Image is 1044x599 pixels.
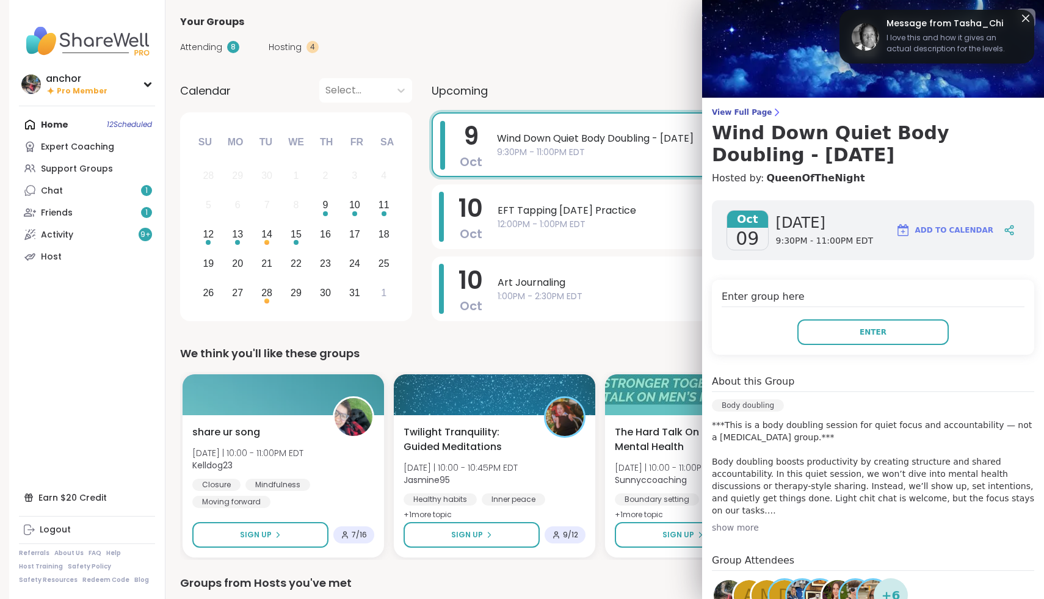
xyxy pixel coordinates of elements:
div: Choose Thursday, October 9th, 2025 [313,192,339,219]
div: Mindfulness [245,479,310,491]
div: 19 [203,255,214,272]
span: Attending [180,41,222,54]
div: 22 [291,255,302,272]
div: Not available Wednesday, October 8th, 2025 [283,192,310,219]
span: [DATE] | 10:00 - 11:00PM EDT [615,462,726,474]
div: 30 [320,285,331,301]
div: Choose Friday, October 24th, 2025 [341,250,368,277]
span: Oct [460,153,482,170]
h3: Wind Down Quiet Body Doubling - [DATE] [712,122,1034,166]
div: Tu [252,129,279,156]
div: Not available Monday, September 29th, 2025 [225,163,251,189]
span: Sign Up [662,529,694,540]
span: 12:00PM - 1:00PM EDT [498,218,998,231]
span: 10 [459,263,483,297]
div: Choose Saturday, October 25th, 2025 [371,250,397,277]
div: Choose Sunday, October 26th, 2025 [195,280,222,306]
div: 16 [320,226,331,242]
span: 1:00PM - 2:30PM EDT [498,290,998,303]
div: Choose Sunday, October 19th, 2025 [195,250,222,277]
div: Choose Friday, October 17th, 2025 [341,222,368,248]
button: Sign Up [192,522,328,548]
span: Sign Up [451,529,483,540]
img: anchor [21,74,41,94]
span: Upcoming [432,82,488,99]
div: Support Groups [41,163,113,175]
div: Not available Monday, October 6th, 2025 [225,192,251,219]
span: Oct [727,211,768,228]
span: Wind Down Quiet Body Doubling - [DATE] [497,131,997,146]
div: Not available Friday, October 3rd, 2025 [341,163,368,189]
div: 1 [294,167,299,184]
img: Tasha_Chi [852,23,879,51]
span: 09 [736,228,759,250]
div: 1 [381,285,386,301]
div: Sa [374,129,401,156]
div: Fr [343,129,370,156]
a: View Full PageWind Down Quiet Body Doubling - [DATE] [712,107,1034,166]
button: Sign Up [615,522,751,548]
div: 12 [203,226,214,242]
span: The Hard Talk On Men's Mental Health [615,425,742,454]
div: 28 [261,285,272,301]
a: Friends1 [19,201,155,223]
div: Choose Saturday, October 11th, 2025 [371,192,397,219]
a: Host [19,245,155,267]
div: 31 [349,285,360,301]
a: Help [106,549,121,557]
div: 21 [261,255,272,272]
span: Sign Up [240,529,272,540]
div: 11 [379,197,390,213]
div: 25 [379,255,390,272]
div: Closure [192,479,241,491]
a: QueenOfTheNight [766,171,865,186]
div: Choose Wednesday, October 29th, 2025 [283,280,310,306]
div: 8 [294,197,299,213]
span: [DATE] | 10:00 - 10:45PM EDT [404,462,518,474]
a: Support Groups [19,158,155,180]
h4: About this Group [712,374,794,389]
span: 9:30PM - 11:00PM EDT [497,146,997,159]
a: Referrals [19,549,49,557]
div: 28 [203,167,214,184]
div: 14 [261,226,272,242]
div: Logout [40,524,71,536]
span: Add to Calendar [915,225,993,236]
div: Choose Friday, October 31st, 2025 [341,280,368,306]
div: Chat [41,185,63,197]
div: 10 [349,197,360,213]
img: ShareWell Nav Logo [19,20,155,62]
div: Host [41,251,62,263]
div: Not available Wednesday, October 1st, 2025 [283,163,310,189]
span: 9 / 12 [563,530,578,540]
div: Not available Sunday, September 28th, 2025 [195,163,222,189]
span: [DATE] [776,213,873,233]
div: Not available Sunday, October 5th, 2025 [195,192,222,219]
img: Kelldog23 [335,398,372,436]
div: 4 [306,41,319,53]
div: 15 [291,226,302,242]
a: Expert Coaching [19,136,155,158]
span: [DATE] | 10:00 - 11:00PM EDT [192,447,303,459]
div: 13 [232,226,243,242]
span: 9 + [140,230,151,240]
a: Host Training [19,562,63,571]
div: Inner peace [482,493,545,506]
img: Jasmine95 [546,398,584,436]
div: Choose Tuesday, October 14th, 2025 [254,222,280,248]
span: Oct [460,297,482,314]
span: Pro Member [57,86,107,96]
div: Choose Monday, October 13th, 2025 [225,222,251,248]
div: Choose Monday, October 27th, 2025 [225,280,251,306]
a: Redeem Code [82,576,129,584]
span: 7 / 16 [352,530,367,540]
div: 26 [203,285,214,301]
div: 7 [264,197,270,213]
b: Jasmine95 [404,474,450,486]
div: Su [192,129,219,156]
button: Enter [797,319,949,345]
button: Add to Calendar [890,216,999,245]
h4: Enter group here [722,289,1024,307]
a: FAQ [89,549,101,557]
button: Sign Up [404,522,540,548]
